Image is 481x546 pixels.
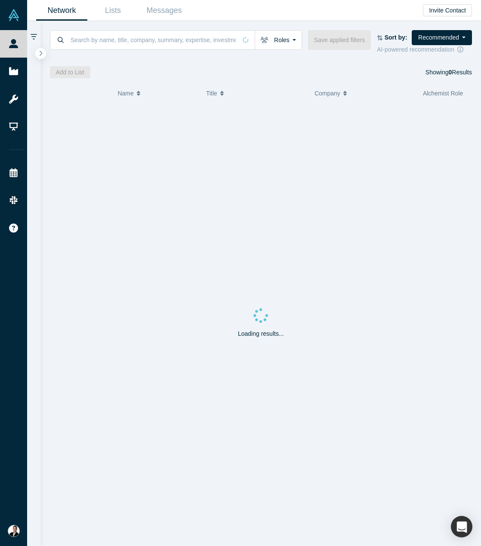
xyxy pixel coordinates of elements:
span: Name [117,84,133,102]
button: Company [314,84,414,102]
button: Save applied filters [308,30,371,50]
button: Add to List [50,66,90,78]
a: Network [36,0,87,21]
input: Search by name, title, company, summary, expertise, investment criteria or topics of focus [70,30,237,50]
button: Recommended [412,30,472,45]
button: Roles [255,30,302,50]
strong: 0 [449,69,452,76]
button: Name [117,84,197,102]
strong: Sort by: [385,34,407,41]
div: AI-powered recommendation [377,45,472,54]
img: Jon Ozdoruk's Account [8,525,20,537]
button: Title [206,84,305,102]
a: Lists [87,0,139,21]
span: Results [449,69,472,76]
span: Alchemist Role [423,90,463,97]
a: Messages [139,0,190,21]
span: Title [206,84,217,102]
span: Company [314,84,340,102]
img: Alchemist Vault Logo [8,9,20,21]
div: Showing [425,66,472,78]
button: Invite Contact [423,4,472,16]
p: Loading results... [238,329,284,338]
